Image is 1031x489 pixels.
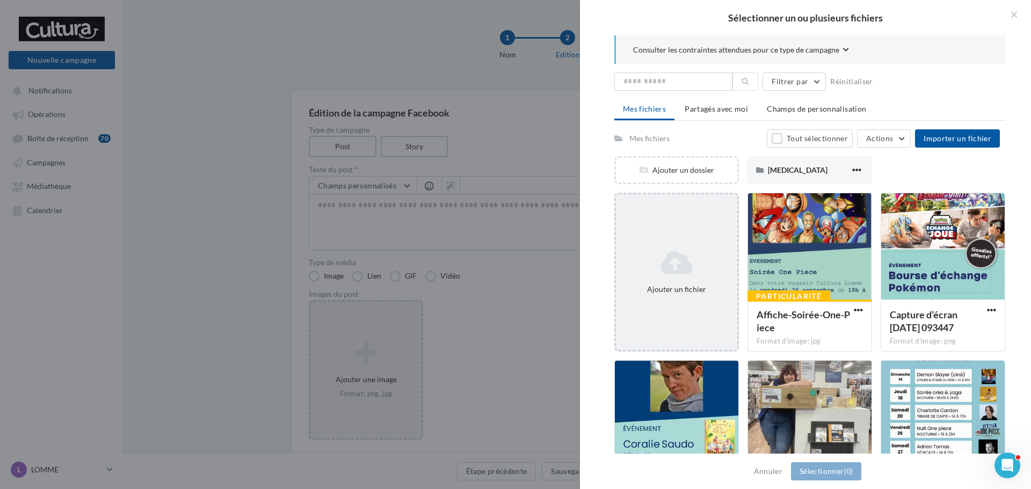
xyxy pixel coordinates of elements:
span: Mes fichiers [623,104,666,113]
div: Particularité [747,290,830,302]
span: Importer un fichier [924,134,991,143]
span: Capture d’écran 2025-09-12 093447 [890,309,957,333]
span: (0) [844,466,853,476]
span: [MEDICAL_DATA] [768,165,827,174]
h2: Sélectionner un ou plusieurs fichiers [597,13,1014,23]
button: Sélectionner(0) [791,462,861,480]
div: Mes fichiers [629,133,670,144]
span: Champs de personnalisation [767,104,866,113]
span: Actions [866,134,893,143]
button: Actions [857,129,911,148]
div: Ajouter un dossier [616,165,737,176]
button: Filtrer par [763,72,826,91]
iframe: Intercom live chat [994,452,1020,478]
button: Réinitialiser [826,75,877,88]
div: Ajouter un fichier [620,284,733,295]
button: Annuler [750,465,787,478]
button: Tout sélectionner [767,129,853,148]
span: Affiche-Soirée-One-Piece [757,309,850,333]
div: Format d'image: png [890,337,996,346]
span: Consulter les contraintes attendues pour ce type de campagne [633,45,839,55]
span: Partagés avec moi [685,104,748,113]
div: Format d'image: jpg [757,337,863,346]
button: Consulter les contraintes attendues pour ce type de campagne [633,44,849,57]
button: Importer un fichier [915,129,1000,148]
